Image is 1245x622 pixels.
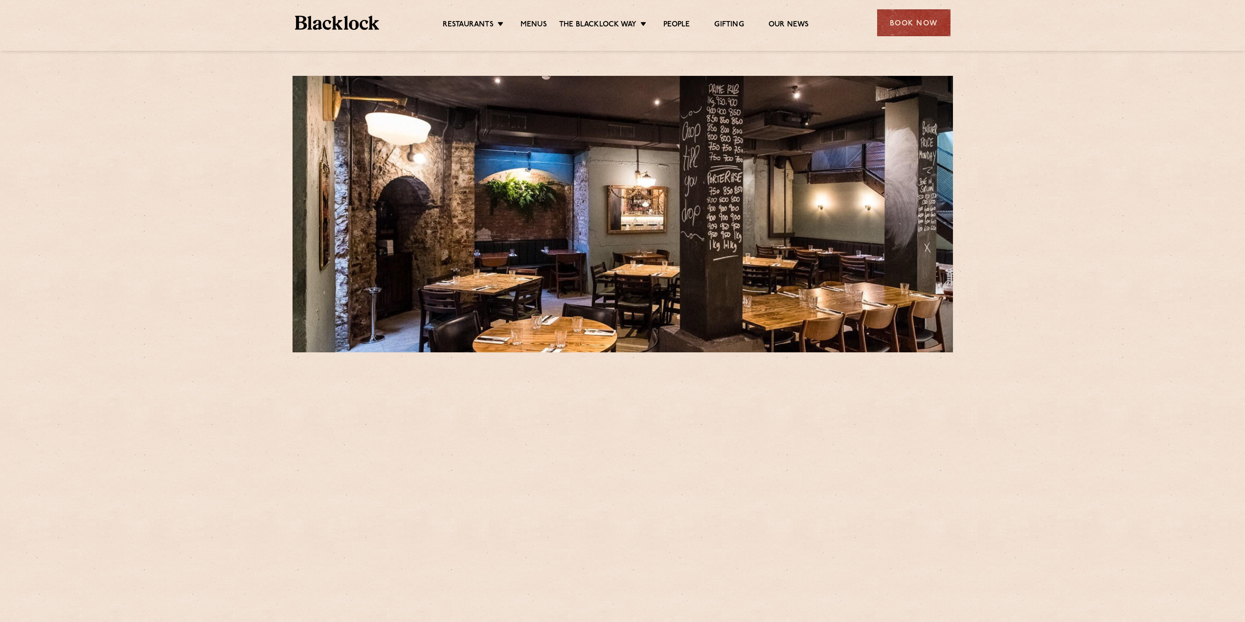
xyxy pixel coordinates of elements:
[295,16,380,30] img: BL_Textured_Logo-footer-cropped.svg
[521,20,547,31] a: Menus
[877,9,951,36] div: Book Now
[769,20,809,31] a: Our News
[443,20,494,31] a: Restaurants
[663,20,690,31] a: People
[559,20,636,31] a: The Blacklock Way
[714,20,744,31] a: Gifting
